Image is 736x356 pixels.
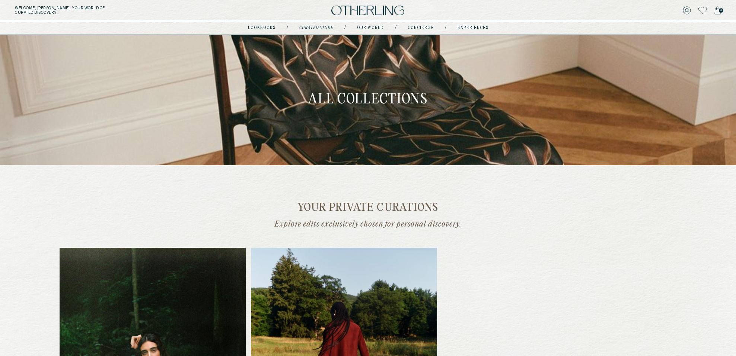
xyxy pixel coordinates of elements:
h1: All collections [308,91,428,109]
img: logo [331,6,404,16]
a: lookbooks [248,26,275,30]
div: / [445,25,446,31]
h5: Welcome, [PERSON_NAME] . Your world of curated discovery. [15,6,227,15]
div: / [344,25,346,31]
a: Curated store [299,26,333,30]
a: 0 [714,5,721,16]
span: 0 [719,8,723,13]
div: / [395,25,396,31]
h2: Your private curations [223,202,513,214]
p: Explore edits exclusively chosen for personal discovery. [223,219,513,229]
a: Our world [357,26,384,30]
a: concierge [408,26,434,30]
a: experiences [458,26,488,30]
div: / [287,25,288,31]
